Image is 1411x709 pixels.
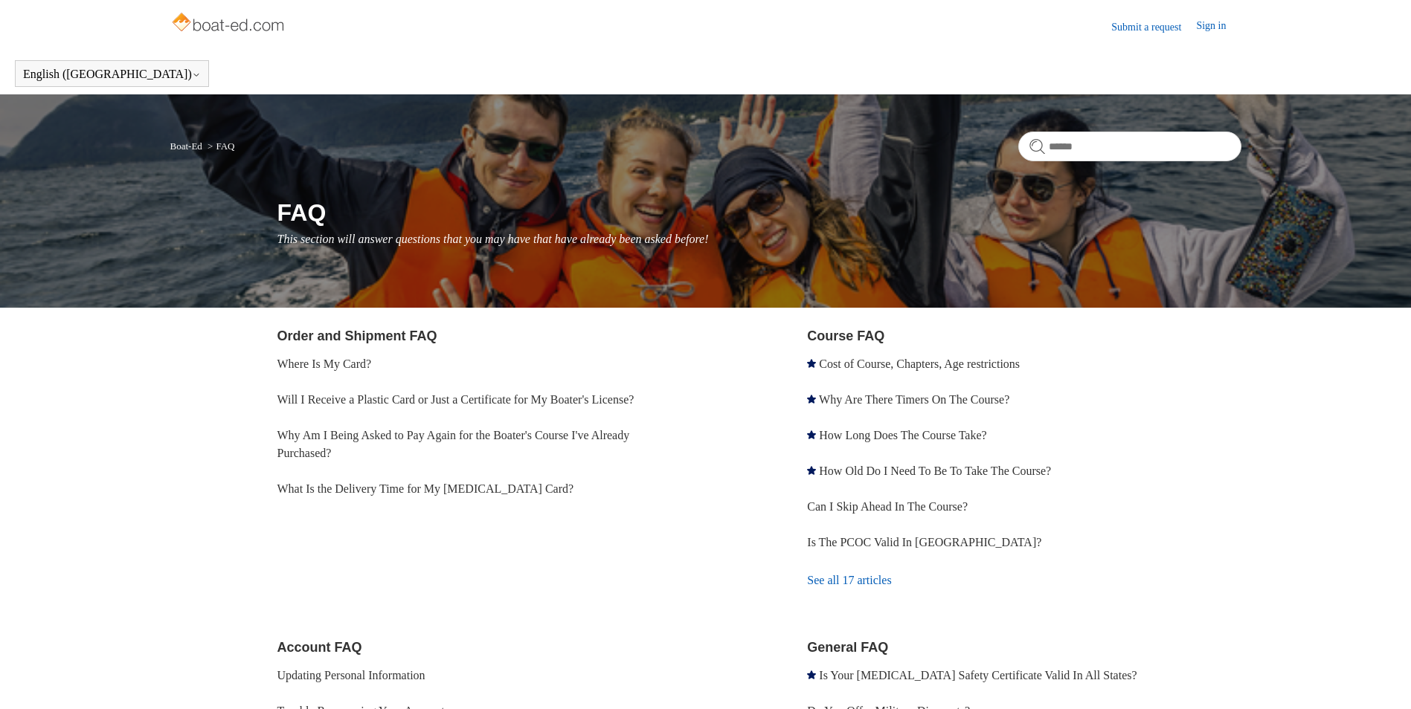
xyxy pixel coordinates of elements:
a: Is Your [MEDICAL_DATA] Safety Certificate Valid In All States? [819,669,1137,682]
li: Boat-Ed [170,140,205,152]
svg: Promoted article [807,395,816,404]
a: Will I Receive a Plastic Card or Just a Certificate for My Boater's License? [277,393,634,406]
a: How Long Does The Course Take? [819,429,986,441]
a: Sign in [1196,18,1241,36]
a: Can I Skip Ahead In The Course? [807,500,968,513]
svg: Promoted article [807,430,816,439]
h1: FAQ [277,195,1241,230]
p: This section will answer questions that you may have that have already been asked before! [277,230,1241,248]
a: Updating Personal Information [277,669,425,682]
a: Where Is My Card? [277,357,372,370]
a: Boat-Ed [170,140,202,152]
a: Why Are There Timers On The Course? [819,393,1009,406]
a: See all 17 articles [807,560,1241,600]
a: Order and Shipment FAQ [277,328,437,343]
a: Cost of Course, Chapters, Age restrictions [819,357,1020,370]
svg: Promoted article [807,359,816,368]
svg: Promoted article [807,466,816,475]
a: Submit a request [1111,19,1196,35]
input: Search [1018,132,1241,161]
a: General FAQ [807,640,888,655]
img: Boat-Ed Help Center home page [170,9,289,39]
a: Why Am I Being Asked to Pay Again for the Boater's Course I've Already Purchased? [277,429,630,459]
a: How Old Do I Need To Be To Take The Course? [819,464,1051,477]
a: Is The PCOC Valid In [GEOGRAPHIC_DATA]? [807,536,1041,548]
a: What Is the Delivery Time for My [MEDICAL_DATA] Card? [277,482,574,495]
svg: Promoted article [807,670,816,679]
li: FAQ [205,140,234,152]
button: English ([GEOGRAPHIC_DATA]) [23,68,201,81]
a: Account FAQ [277,640,362,655]
a: Course FAQ [807,328,884,343]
